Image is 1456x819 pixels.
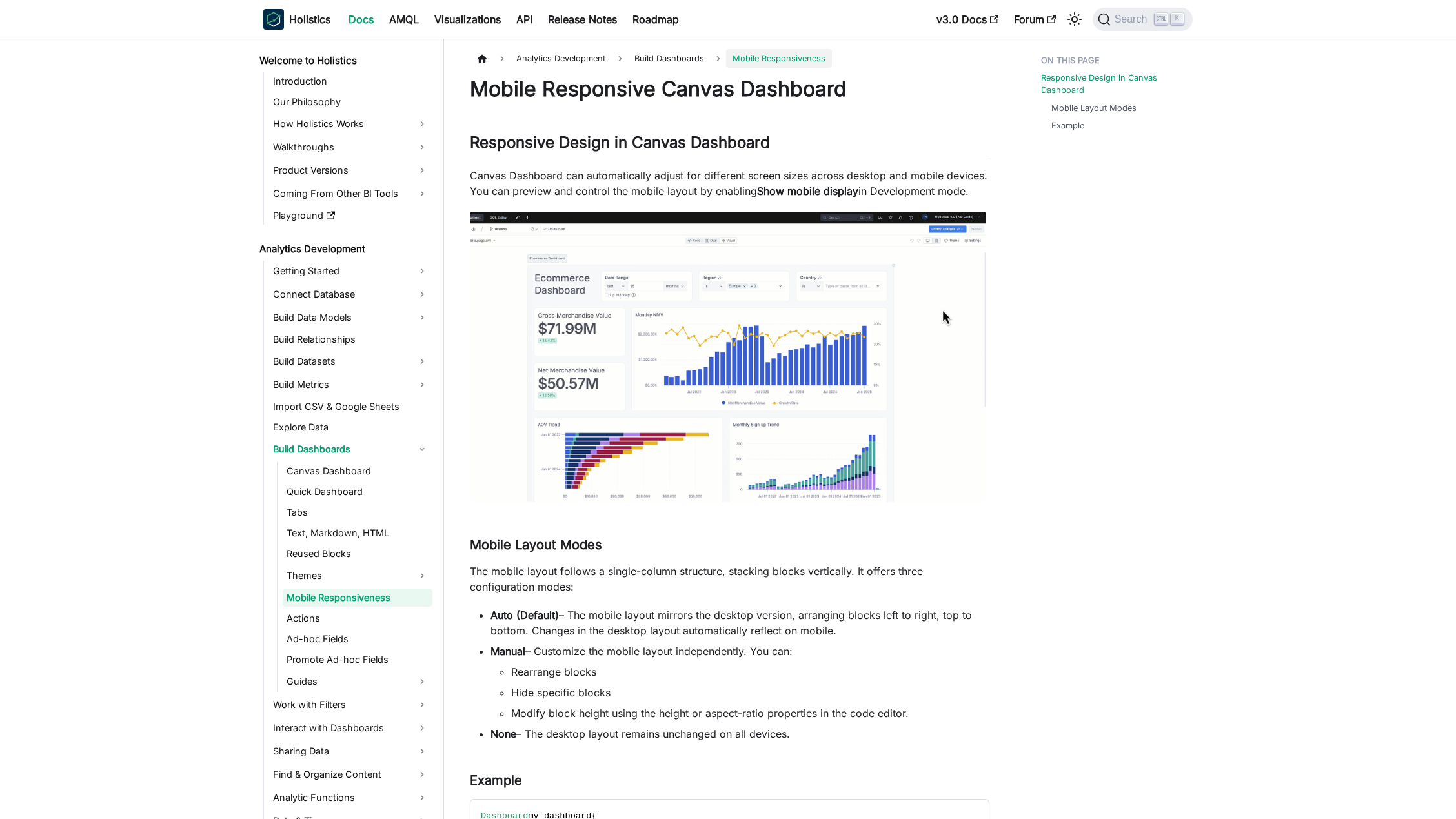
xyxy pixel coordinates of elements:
a: Build Relationships [269,330,432,349]
h3: Example [470,773,989,789]
a: AMQL [381,9,427,30]
a: Quick Dashboard [283,483,432,501]
a: Sharing Data [269,741,432,762]
a: Roadmap [625,9,687,30]
a: How Holistics Works [269,114,432,134]
nav: Breadcrumbs [470,49,989,68]
a: Docs [341,9,381,30]
button: Search (Ctrl+K) [1093,8,1193,31]
span: Search [1111,14,1155,25]
a: Build Data Models [269,307,432,328]
h2: Responsive Design in Canvas Dashboard [470,133,989,157]
span: Mobile Responsiveness [726,49,832,68]
kbd: K [1171,13,1184,25]
a: Example [1051,119,1084,132]
a: Coming From Other BI Tools [269,183,432,204]
a: Work with Filters [269,694,432,715]
p: The mobile layout follows a single-column structure, stacking blocks vertically. It offers three ... [470,563,989,594]
a: API [509,9,540,30]
a: Mobile Responsiveness [283,589,432,607]
button: Switch between dark and light mode (currently light mode) [1064,9,1085,30]
a: Actions [283,609,432,627]
a: Build Datasets [269,351,432,372]
li: – The desktop layout remains unchanged on all devices. [490,726,989,742]
a: Welcome to Holistics [256,52,432,70]
li: Modify block height using the height or aspect-ratio properties in the code editor. [511,705,989,721]
a: Guides [283,671,432,692]
img: reporting-show-mobile-display [470,212,986,502]
a: Build Dashboards [269,439,432,460]
a: Playground [269,207,432,225]
a: Getting Started [269,261,432,281]
a: Product Versions [269,160,432,181]
span: Build Dashboards [628,49,711,68]
a: Our Philosophy [269,93,432,111]
li: – Customize the mobile layout independently. You can: [490,643,989,721]
a: Forum [1006,9,1064,30]
a: Walkthroughs [269,137,432,157]
a: Release Notes [540,9,625,30]
nav: Docs sidebar [250,39,444,819]
a: Explore Data [269,418,432,436]
a: Ad-hoc Fields [283,630,432,648]
li: Hide specific blocks [511,685,989,700]
h3: Mobile Layout Modes [470,537,989,553]
a: Import CSV & Google Sheets [269,398,432,416]
strong: None [490,727,516,740]
img: Holistics [263,9,284,30]
a: Responsive Design in Canvas Dashboard [1041,72,1185,96]
a: Themes [283,565,432,586]
a: Text, Markdown, HTML [283,524,432,542]
p: Canvas Dashboard can automatically adjust for different screen sizes across desktop and mobile de... [470,168,989,199]
strong: Manual [490,645,525,658]
a: Reused Blocks [283,545,432,563]
h1: Mobile Responsive Canvas Dashboard [470,76,989,102]
a: Home page [470,49,494,68]
a: Connect Database [269,284,432,305]
a: HolisticsHolistics [263,9,330,30]
span: Analytics Development [510,49,612,68]
li: Rearrange blocks [511,664,989,680]
a: Analytic Functions [269,787,432,808]
li: – The mobile layout mirrors the desktop version, arranging blocks left to right, top to bottom. C... [490,607,989,638]
a: Canvas Dashboard [283,462,432,480]
a: Interact with Dashboards [269,718,432,738]
a: v3.0 Docs [929,9,1006,30]
a: Visualizations [427,9,509,30]
a: Analytics Development [256,240,432,258]
a: Promote Ad-hoc Fields [283,651,432,669]
b: Holistics [289,12,330,27]
strong: Auto (Default) [490,609,559,622]
a: Introduction [269,72,432,90]
a: Build Metrics [269,374,432,395]
strong: Show mobile display [757,185,858,197]
a: Mobile Layout Modes [1051,102,1137,114]
a: Tabs [283,503,432,521]
a: Find & Organize Content [269,764,432,785]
